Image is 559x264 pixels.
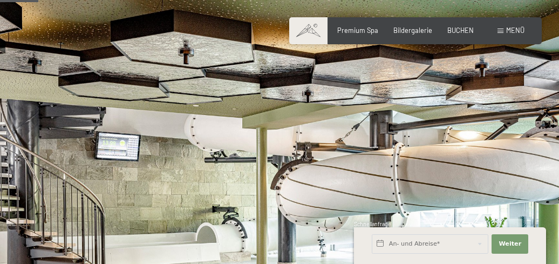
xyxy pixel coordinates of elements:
a: BUCHEN [447,26,474,35]
a: Bildergalerie [393,26,432,35]
a: Premium Spa [337,26,378,35]
span: Weiter [499,240,521,248]
span: Schnellanfrage [354,221,391,227]
button: Weiter [492,234,528,254]
span: Menü [506,26,524,35]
